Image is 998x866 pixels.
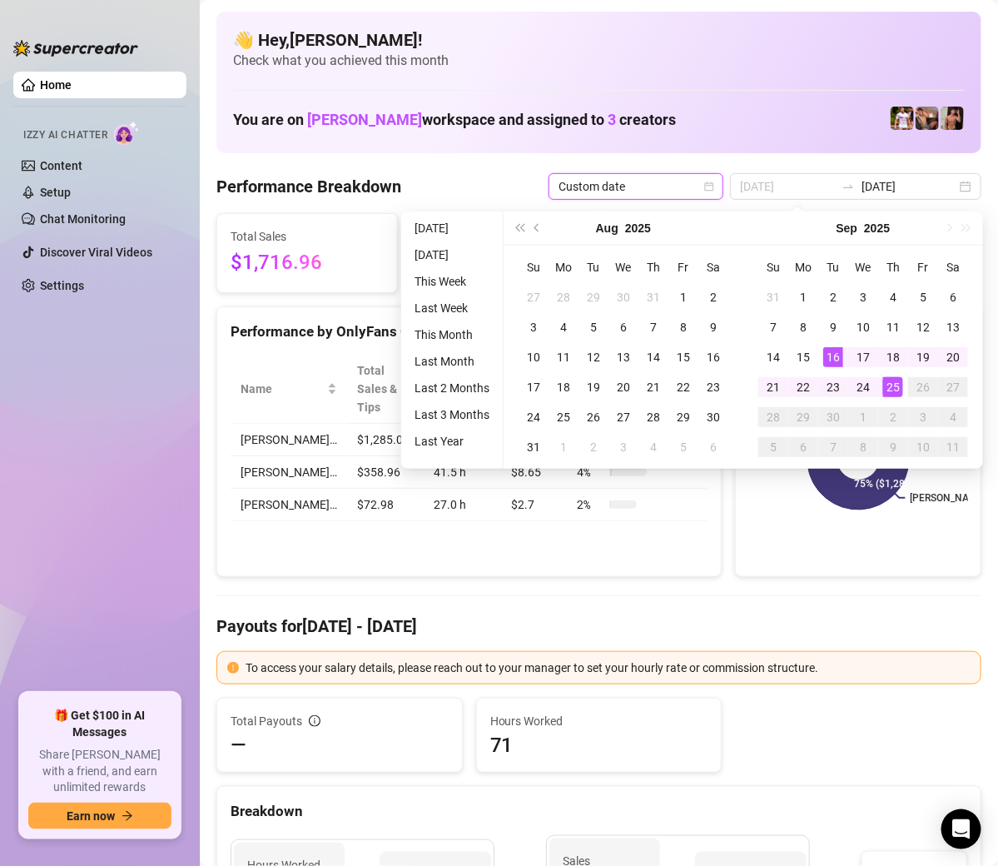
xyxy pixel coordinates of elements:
[673,347,693,367] div: 15
[549,402,578,432] td: 2025-08-25
[408,405,496,425] li: Last 3 Months
[668,252,698,282] th: Fr
[758,282,788,312] td: 2025-08-31
[864,212,890,245] button: Choose a year
[608,252,638,282] th: We
[231,321,708,343] div: Performance by OnlyFans Creator
[698,342,728,372] td: 2025-08-16
[818,372,848,402] td: 2025-09-23
[758,312,788,342] td: 2025-09-07
[943,317,963,337] div: 13
[231,456,347,489] td: [PERSON_NAME]…
[233,28,965,52] h4: 👋 Hey, [PERSON_NAME] !
[554,407,573,427] div: 25
[908,312,938,342] td: 2025-09-12
[913,437,933,457] div: 10
[818,402,848,432] td: 2025-09-30
[698,432,728,462] td: 2025-09-06
[408,298,496,318] li: Last Week
[490,712,708,730] span: Hours Worked
[788,402,818,432] td: 2025-09-29
[114,121,140,145] img: AI Chatter
[608,111,616,128] span: 3
[788,372,818,402] td: 2025-09-22
[519,342,549,372] td: 2025-08-10
[408,271,496,291] li: This Week
[943,407,963,427] div: 4
[763,317,783,337] div: 7
[758,402,788,432] td: 2025-09-28
[233,111,676,129] h1: You are on workspace and assigned to creators
[823,377,843,397] div: 23
[908,252,938,282] th: Fr
[913,287,933,307] div: 5
[524,287,544,307] div: 27
[848,342,878,372] td: 2025-09-17
[519,282,549,312] td: 2025-07-27
[231,247,384,279] span: $1,716.96
[583,377,603,397] div: 19
[698,252,728,282] th: Sa
[853,407,873,427] div: 1
[578,372,608,402] td: 2025-08-19
[231,712,302,730] span: Total Payouts
[231,424,347,456] td: [PERSON_NAME]…
[519,312,549,342] td: 2025-08-03
[848,432,878,462] td: 2025-10-08
[908,342,938,372] td: 2025-09-19
[608,372,638,402] td: 2025-08-20
[823,287,843,307] div: 2
[608,342,638,372] td: 2025-08-13
[578,252,608,282] th: Tu
[911,492,994,504] text: [PERSON_NAME]…
[938,372,968,402] td: 2025-09-27
[673,377,693,397] div: 22
[408,218,496,238] li: [DATE]
[883,287,903,307] div: 4
[837,212,858,245] button: Choose a month
[424,456,501,489] td: 41.5 h
[704,182,714,192] span: calendar
[613,347,633,367] div: 13
[549,432,578,462] td: 2025-09-01
[608,282,638,312] td: 2025-07-30
[583,437,603,457] div: 2
[408,351,496,371] li: Last Month
[878,252,908,282] th: Th
[554,377,573,397] div: 18
[823,347,843,367] div: 16
[549,282,578,312] td: 2025-07-28
[28,747,171,796] span: Share [PERSON_NAME] with a friend, and earn unlimited rewards
[583,287,603,307] div: 29
[233,52,965,70] span: Check what you achieved this month
[823,407,843,427] div: 30
[853,287,873,307] div: 3
[613,407,633,427] div: 27
[668,432,698,462] td: 2025-09-05
[40,246,152,259] a: Discover Viral Videos
[519,252,549,282] th: Su
[246,659,971,677] div: To access your salary details, please reach out to your manager to set your hourly rate or commis...
[758,432,788,462] td: 2025-10-05
[938,342,968,372] td: 2025-09-20
[883,407,903,427] div: 2
[408,378,496,398] li: Last 2 Months
[668,282,698,312] td: 2025-08-01
[559,174,713,199] span: Custom date
[943,287,963,307] div: 6
[818,432,848,462] td: 2025-10-07
[501,489,567,521] td: $2.7
[943,347,963,367] div: 20
[40,159,82,172] a: Content
[554,347,573,367] div: 11
[608,432,638,462] td: 2025-09-03
[916,107,939,130] img: Osvaldo
[698,282,728,312] td: 2025-08-02
[40,212,126,226] a: Chat Monitoring
[554,437,573,457] div: 1
[913,317,933,337] div: 12
[788,432,818,462] td: 2025-10-06
[638,282,668,312] td: 2025-07-31
[673,437,693,457] div: 5
[878,402,908,432] td: 2025-10-02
